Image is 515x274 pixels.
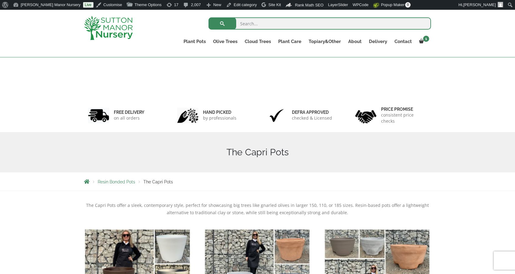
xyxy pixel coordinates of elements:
[381,112,427,124] p: consistent price checks
[381,106,427,112] h6: Price promise
[305,37,345,46] a: Topiary&Other
[114,110,144,115] h6: FREE DELIVERY
[208,17,431,30] input: Search...
[98,179,135,184] a: Resin Bonded Pots
[423,36,429,42] span: 1
[203,115,236,121] p: by professionals
[180,37,209,46] a: Plant Pots
[415,37,431,46] a: 1
[268,2,281,7] span: Site Kit
[143,179,173,184] span: The Capri Pots
[209,37,241,46] a: Olive Trees
[241,37,275,46] a: Cloud Trees
[88,108,109,123] img: 1.jpg
[266,108,287,123] img: 3.jpg
[463,2,496,7] span: [PERSON_NAME]
[203,110,236,115] h6: hand picked
[275,37,305,46] a: Plant Care
[365,37,391,46] a: Delivery
[84,16,133,40] img: logo
[391,37,415,46] a: Contact
[84,202,431,216] p: The Capri Pots offer a sleek, contemporary style, perfect for showcasing big trees like gnarled o...
[83,2,93,8] a: Live
[295,3,324,7] span: Rank Math SEO
[84,147,431,158] h1: The Capri Pots
[345,37,365,46] a: About
[177,108,198,123] img: 2.jpg
[114,115,144,121] p: on all orders
[292,115,332,121] p: checked & Licensed
[292,110,332,115] h6: Defra approved
[355,106,377,125] img: 4.jpg
[84,179,431,184] nav: Breadcrumbs
[405,2,411,8] span: 0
